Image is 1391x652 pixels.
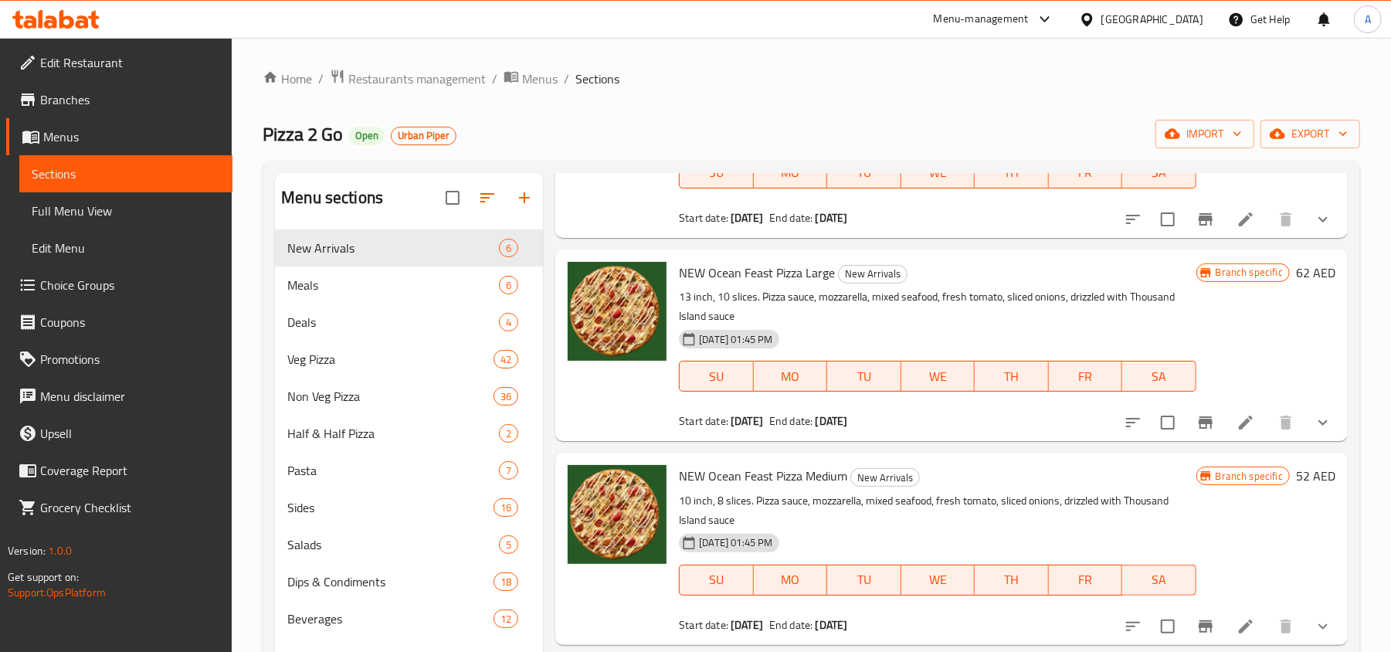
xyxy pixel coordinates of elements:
[679,208,728,228] span: Start date:
[40,461,220,480] span: Coverage Report
[816,411,848,431] b: [DATE]
[1237,617,1255,636] a: Edit menu item
[731,411,763,431] b: [DATE]
[275,267,543,304] div: Meals6
[494,352,517,367] span: 42
[43,127,220,146] span: Menus
[686,569,747,591] span: SU
[934,10,1029,29] div: Menu-management
[1152,406,1184,439] span: Select to update
[275,229,543,267] div: New Arrivals6
[1209,469,1289,484] span: Branch specific
[908,569,969,591] span: WE
[679,565,753,596] button: SU
[1055,161,1117,184] span: FR
[901,565,975,596] button: WE
[1296,262,1335,284] h6: 62 AED
[816,208,848,228] b: [DATE]
[318,70,324,88] li: /
[908,365,969,388] span: WE
[769,208,813,228] span: End date:
[275,489,543,526] div: Sides16
[494,350,518,368] div: items
[1101,11,1203,28] div: [GEOGRAPHIC_DATA]
[522,70,558,88] span: Menus
[833,365,895,388] span: TU
[827,565,901,596] button: TU
[760,569,822,591] span: MO
[275,304,543,341] div: Deals4
[494,389,517,404] span: 36
[568,465,667,564] img: NEW Ocean Feast Pizza Medium
[686,365,747,388] span: SU
[32,239,220,257] span: Edit Menu
[500,278,517,293] span: 6
[287,276,499,294] span: Meals
[500,241,517,256] span: 6
[760,365,822,388] span: MO
[349,127,385,145] div: Open
[575,70,619,88] span: Sections
[981,365,1043,388] span: TH
[8,541,46,561] span: Version:
[1209,265,1289,280] span: Branch specific
[32,165,220,183] span: Sections
[40,276,220,294] span: Choice Groups
[975,565,1049,596] button: TH
[275,341,543,378] div: Veg Pizza42
[1152,610,1184,643] span: Select to update
[40,424,220,443] span: Upsell
[436,182,469,214] span: Select all sections
[392,129,456,142] span: Urban Piper
[287,498,494,517] span: Sides
[1128,365,1190,388] span: SA
[564,70,569,88] li: /
[499,276,518,294] div: items
[275,415,543,452] div: Half & Half Pizza2
[1114,404,1152,441] button: sort-choices
[287,610,494,628] span: Beverages
[40,498,220,517] span: Grocery Checklist
[1049,158,1123,188] button: FR
[1260,120,1360,148] button: export
[1365,11,1371,28] span: A
[348,70,486,88] span: Restaurants management
[1049,565,1123,596] button: FR
[287,387,494,406] div: Non Veg Pizza
[1267,608,1304,645] button: delete
[492,70,497,88] li: /
[275,526,543,563] div: Salads5
[40,53,220,72] span: Edit Restaurant
[1273,124,1348,144] span: export
[40,313,220,331] span: Coupons
[850,468,920,487] div: New Arrivals
[1314,210,1332,229] svg: Show Choices
[494,575,517,589] span: 18
[1155,120,1254,148] button: import
[330,69,486,89] a: Restaurants management
[833,569,895,591] span: TU
[1049,361,1123,392] button: FR
[679,158,753,188] button: SU
[1122,158,1196,188] button: SA
[281,186,383,209] h2: Menu sections
[833,161,895,184] span: TU
[287,461,499,480] span: Pasta
[679,287,1196,326] p: 13 inch, 10 slices. Pizza sauce, mozzarella, mixed seafood, fresh tomato, sliced onions, drizzled...
[275,563,543,600] div: Dips & Condiments18
[901,361,975,392] button: WE
[6,267,232,304] a: Choice Groups
[8,567,79,587] span: Get support on:
[263,69,1360,89] nav: breadcrumb
[679,361,753,392] button: SU
[287,572,494,591] span: Dips & Condiments
[679,261,835,284] span: NEW Ocean Feast Pizza Large
[1114,608,1152,645] button: sort-choices
[760,161,822,184] span: MO
[838,265,908,284] div: New Arrivals
[693,332,779,347] span: [DATE] 01:45 PM
[19,192,232,229] a: Full Menu View
[827,361,901,392] button: TU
